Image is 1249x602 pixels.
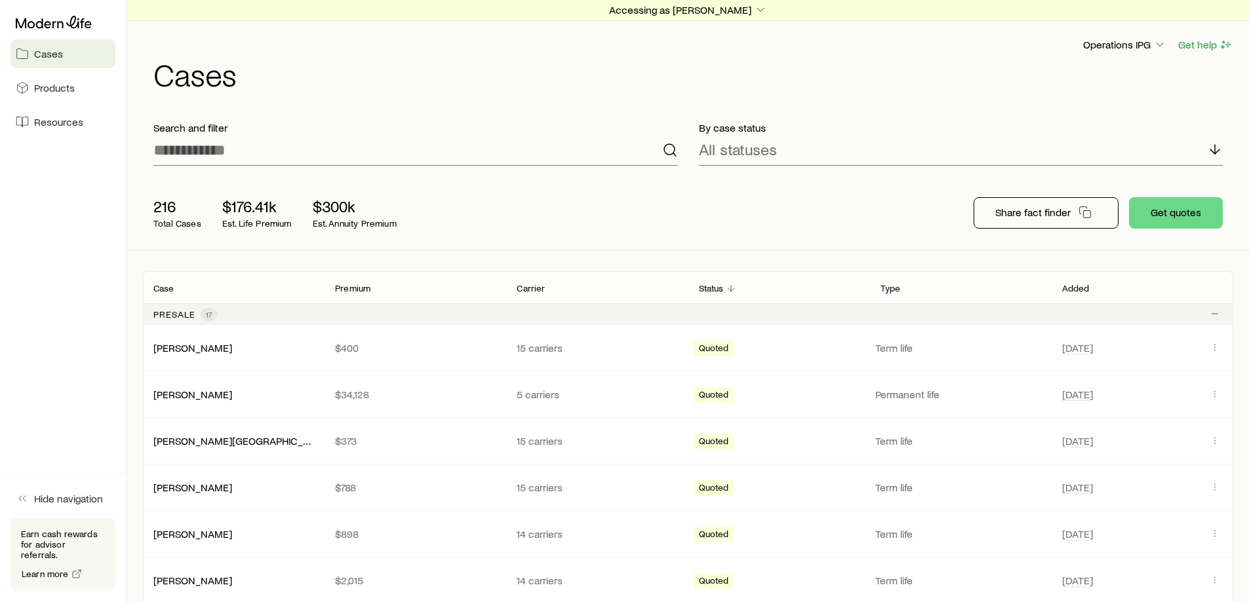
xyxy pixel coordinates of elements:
[875,434,1046,447] p: Term life
[21,529,105,560] p: Earn cash rewards for advisor referrals.
[875,574,1046,587] p: Term life
[153,197,201,216] p: 216
[335,283,370,293] p: Premium
[699,121,1223,134] p: By case status
[335,434,496,447] p: $373
[153,388,232,402] div: [PERSON_NAME]
[1062,388,1093,401] span: [DATE]
[875,388,1046,401] p: Permanent life
[1062,527,1093,540] span: [DATE]
[206,309,212,320] span: 17
[153,218,201,229] p: Total Cases
[699,575,729,589] span: Quoted
[699,529,729,542] span: Quoted
[34,47,63,60] span: Cases
[517,341,677,354] p: 15 carriers
[153,388,232,400] a: [PERSON_NAME]
[153,283,174,293] p: Case
[699,436,729,449] span: Quoted
[153,527,232,540] a: [PERSON_NAME]
[995,206,1071,219] p: Share fact finder
[153,434,314,448] div: [PERSON_NAME][GEOGRAPHIC_DATA]
[1062,341,1093,354] span: [DATE]
[10,73,115,102] a: Products
[881,283,901,293] p: Type
[222,197,292,216] p: $176.41k
[517,527,677,540] p: 14 carriers
[335,527,496,540] p: $898
[517,481,677,494] p: 15 carriers
[10,39,115,68] a: Cases
[517,574,677,587] p: 14 carriers
[10,484,115,513] button: Hide navigation
[22,569,69,578] span: Learn more
[335,481,496,494] p: $788
[609,3,767,16] p: Accessing as [PERSON_NAME]
[153,121,678,134] p: Search and filter
[335,388,496,401] p: $34,128
[153,309,195,320] p: Presale
[699,389,729,403] span: Quoted
[1062,481,1093,494] span: [DATE]
[699,343,729,356] span: Quoted
[875,481,1046,494] p: Term life
[222,218,292,229] p: Est. Life Premium
[34,81,75,94] span: Products
[1062,283,1090,293] p: Added
[875,527,1046,540] p: Term life
[699,482,729,496] span: Quoted
[153,341,232,354] a: [PERSON_NAME]
[34,492,103,505] span: Hide navigation
[1062,434,1093,447] span: [DATE]
[699,140,777,159] p: All statuses
[1083,38,1166,51] p: Operations IPG
[153,341,232,355] div: [PERSON_NAME]
[974,197,1119,229] button: Share fact finder
[335,341,496,354] p: $400
[1129,197,1223,229] button: Get quotes
[10,518,115,592] div: Earn cash rewards for advisor referrals.Learn more
[153,481,232,495] div: [PERSON_NAME]
[517,434,677,447] p: 15 carriers
[34,115,83,128] span: Resources
[153,527,232,541] div: [PERSON_NAME]
[1082,37,1167,53] button: Operations IPG
[153,481,232,493] a: [PERSON_NAME]
[517,388,677,401] p: 5 carriers
[1178,37,1233,52] button: Get help
[313,197,397,216] p: $300k
[10,107,115,136] a: Resources
[875,341,1046,354] p: Term life
[153,574,232,588] div: [PERSON_NAME]
[153,434,330,447] a: [PERSON_NAME][GEOGRAPHIC_DATA]
[313,218,397,229] p: Est. Annuity Premium
[1062,574,1093,587] span: [DATE]
[699,283,724,293] p: Status
[517,283,545,293] p: Carrier
[335,574,496,587] p: $2,015
[153,58,1233,90] h1: Cases
[153,574,232,586] a: [PERSON_NAME]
